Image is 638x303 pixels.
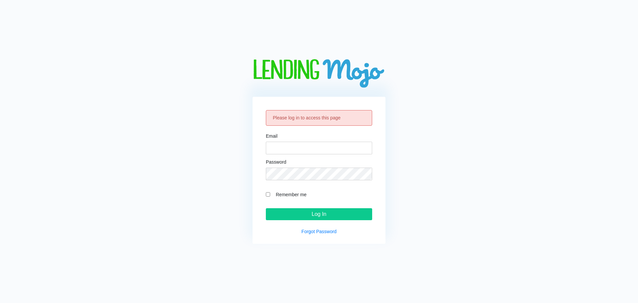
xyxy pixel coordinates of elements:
[253,59,385,89] img: logo-big.png
[266,208,372,220] input: Log In
[301,229,337,234] a: Forgot Password
[266,110,372,126] div: Please log in to access this page
[272,191,372,198] label: Remember me
[266,160,286,164] label: Password
[266,134,277,138] label: Email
